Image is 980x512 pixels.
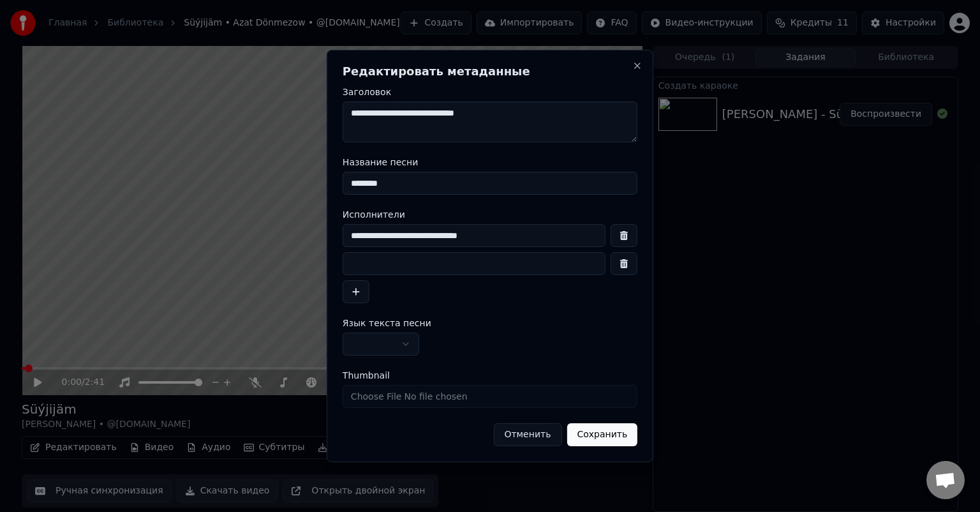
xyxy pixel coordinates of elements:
label: Название песни [343,158,637,167]
span: Язык текста песни [343,319,431,328]
span: Thumbnail [343,371,390,380]
button: Сохранить [567,423,637,446]
h2: Редактировать метаданные [343,66,637,77]
label: Заголовок [343,87,637,96]
label: Исполнители [343,210,637,219]
button: Отменить [493,423,561,446]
